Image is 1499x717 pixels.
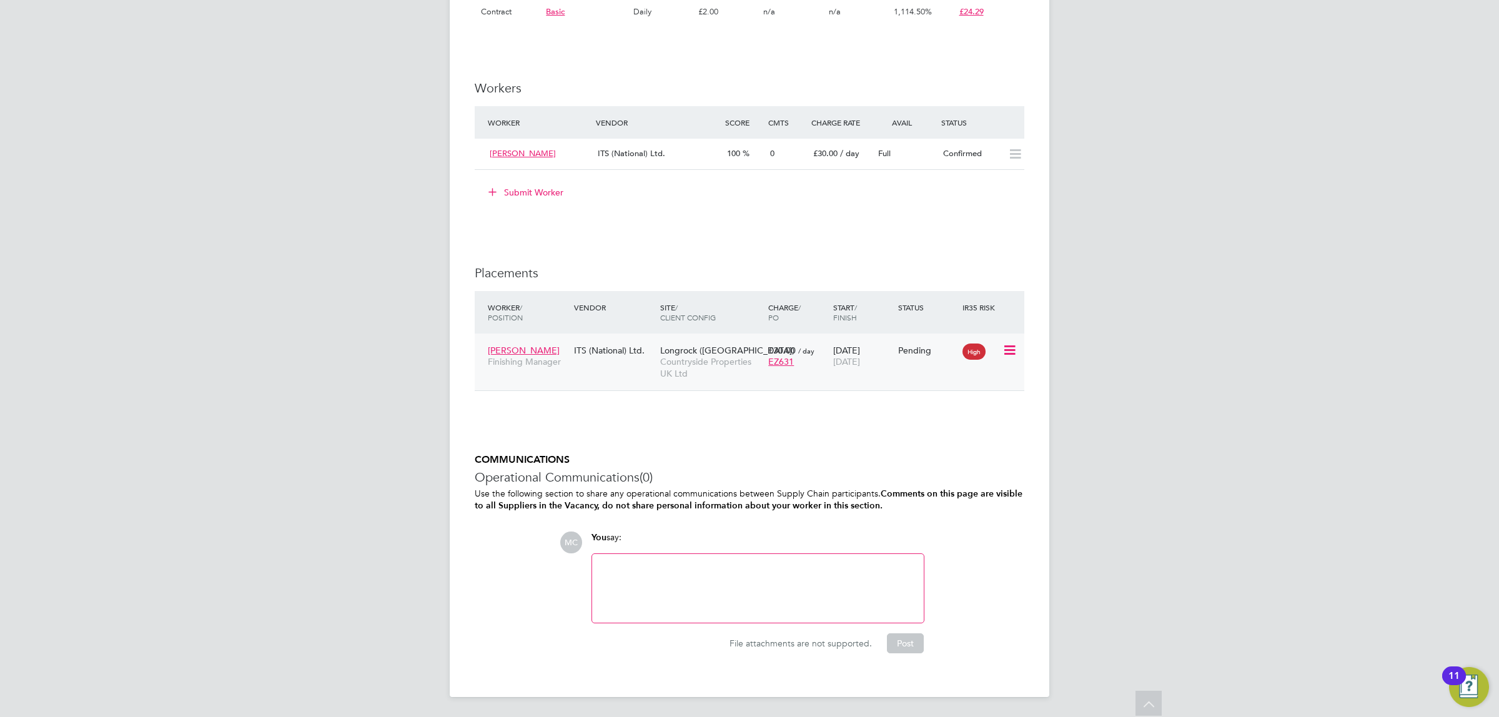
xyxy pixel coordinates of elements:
span: Longrock ([GEOGRAPHIC_DATA]) [660,345,794,356]
span: Finishing Manager [488,356,568,367]
button: Open Resource Center, 11 new notifications [1449,667,1489,707]
div: say: [591,532,924,553]
span: MC [560,532,582,553]
span: 1,114.50% [894,6,932,17]
div: Worker [485,296,571,329]
h3: Operational Communications [475,469,1024,485]
span: £24.29 [959,6,984,17]
h5: COMMUNICATIONS [475,453,1024,467]
span: High [962,344,986,360]
div: Vendor [571,296,657,319]
div: Status [938,111,1024,134]
span: 100 [727,148,740,159]
span: 0 [770,148,774,159]
div: Vendor [593,111,722,134]
span: / PO [768,302,801,322]
span: File attachments are not supported. [730,638,872,649]
div: Cmts [765,111,808,134]
div: Pending [898,345,957,356]
p: Use the following section to share any operational communications between Supply Chain participants. [475,488,1024,512]
span: ITS (National) Ltd. [598,148,665,159]
span: n/a [829,6,841,17]
div: Site [657,296,765,329]
span: [DATE] [833,356,860,367]
span: / Position [488,302,523,322]
span: / Finish [833,302,857,322]
span: n/a [763,6,775,17]
span: £30.00 [768,345,796,356]
div: Score [722,111,765,134]
div: 11 [1448,676,1460,692]
div: Confirmed [938,144,1003,164]
span: Basic [546,6,565,17]
span: Full [878,148,891,159]
span: £30.00 [813,148,838,159]
span: [PERSON_NAME] [488,345,560,356]
span: Countryside Properties UK Ltd [660,356,762,378]
button: Post [887,633,924,653]
span: EZ631 [768,356,794,367]
h3: Placements [475,265,1024,281]
b: Comments on this page are visible to all Suppliers in the Vacancy, do not share personal informat... [475,488,1022,511]
div: Charge Rate [808,111,873,134]
div: Status [895,296,960,319]
div: ITS (National) Ltd. [571,339,657,362]
div: [DATE] [830,339,895,373]
h3: Workers [475,80,1024,96]
div: Worker [485,111,593,134]
div: Avail [873,111,938,134]
span: (0) [640,469,653,485]
span: [PERSON_NAME] [490,148,556,159]
a: [PERSON_NAME]Finishing ManagerITS (National) Ltd.Longrock ([GEOGRAPHIC_DATA])Countryside Properti... [485,338,1024,349]
span: / day [798,346,814,355]
div: IR35 Risk [959,296,1002,319]
button: Submit Worker [480,182,573,202]
span: / Client Config [660,302,716,322]
div: Start [830,296,895,329]
div: Charge [765,296,830,329]
span: You [591,532,606,543]
span: / day [840,148,859,159]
